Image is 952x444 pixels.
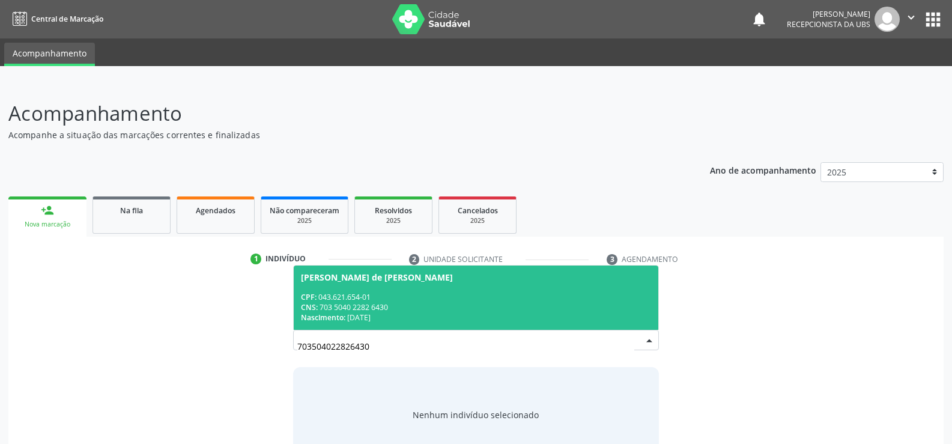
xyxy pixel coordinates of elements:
div: Indivíduo [265,254,306,264]
p: Acompanhamento [8,99,663,129]
a: Central de Marcação [8,9,103,29]
button: notifications [751,11,768,28]
span: Agendados [196,205,235,216]
span: CPF: [301,292,317,302]
span: Cancelados [458,205,498,216]
span: Não compareceram [270,205,339,216]
div: Nenhum indivíduo selecionado [413,409,539,421]
div: person_add [41,204,54,217]
i:  [905,11,918,24]
div: 2025 [447,216,508,225]
span: CNS: [301,302,318,312]
div: [PERSON_NAME] [787,9,870,19]
div: Nova marcação [17,220,78,229]
p: Ano de acompanhamento [710,162,816,177]
span: Central de Marcação [31,14,103,24]
div: [PERSON_NAME] de [PERSON_NAME] [301,273,453,282]
div: 703 5040 2282 6430 [301,302,651,312]
p: Acompanhe a situação das marcações correntes e finalizadas [8,129,663,141]
div: 043.621.654-01 [301,292,651,302]
div: 2025 [363,216,423,225]
span: Na fila [120,205,143,216]
span: Recepcionista da UBS [787,19,870,29]
div: [DATE] [301,312,651,323]
span: Nascimento: [301,312,345,323]
div: 2025 [270,216,339,225]
a: Acompanhamento [4,43,95,66]
div: 1 [250,254,261,264]
img: img [875,7,900,32]
span: Resolvidos [375,205,412,216]
button:  [900,7,923,32]
button: apps [923,9,944,30]
input: Busque por nome, CNS ou CPF [297,334,634,358]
